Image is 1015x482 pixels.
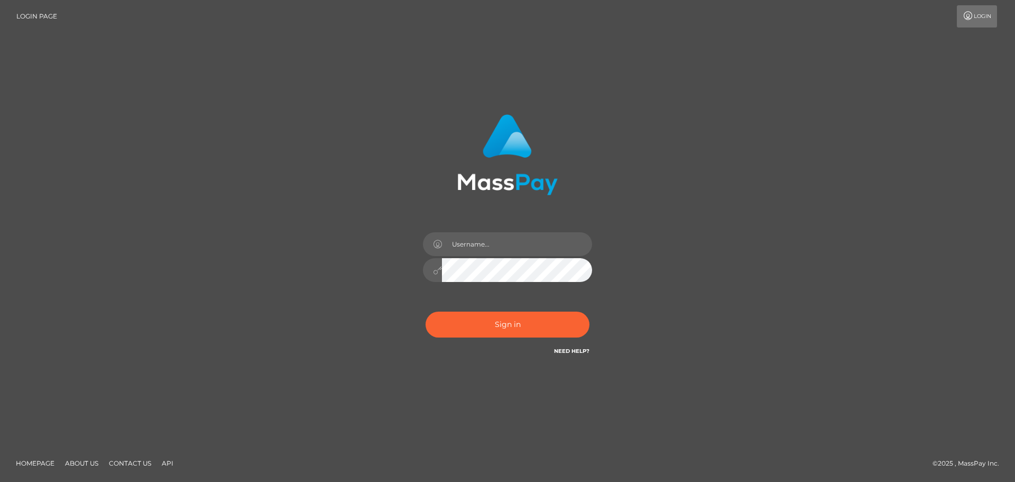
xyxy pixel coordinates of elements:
a: Login Page [16,5,57,28]
div: © 2025 , MassPay Inc. [933,458,1007,469]
img: MassPay Login [457,114,558,195]
a: Contact Us [105,455,155,471]
a: Login [957,5,997,28]
a: Homepage [12,455,59,471]
a: About Us [61,455,103,471]
a: Need Help? [554,348,589,354]
a: API [158,455,178,471]
input: Username... [442,232,592,256]
button: Sign in [426,312,589,338]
